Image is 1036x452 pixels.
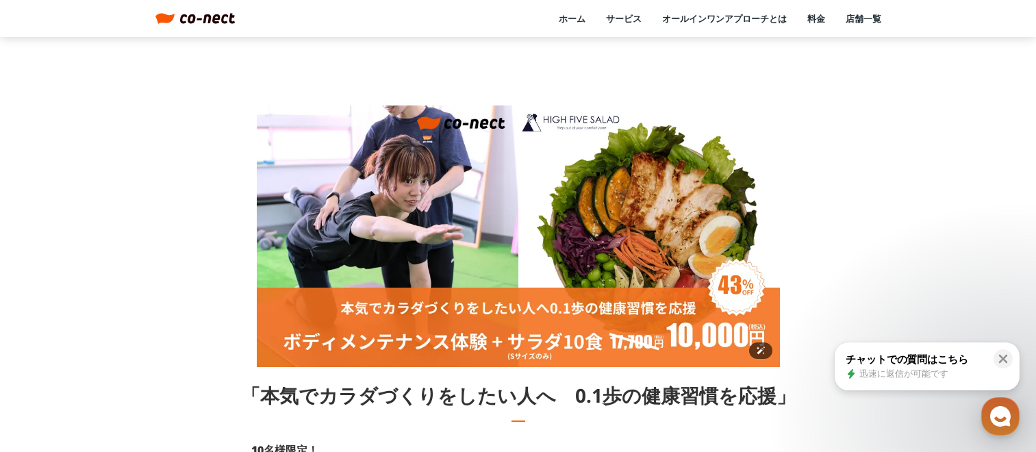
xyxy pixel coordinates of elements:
a: 店舗一覧 [846,12,881,25]
a: サービス [606,12,642,25]
a: 料金 [807,12,825,25]
a: ホーム [559,12,585,25]
h1: 「本気でカラダづくりをしたい人へ 0.1歩の健康習慣を応援」 [241,381,796,410]
a: オールインワンアプローチとは [662,12,787,25]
